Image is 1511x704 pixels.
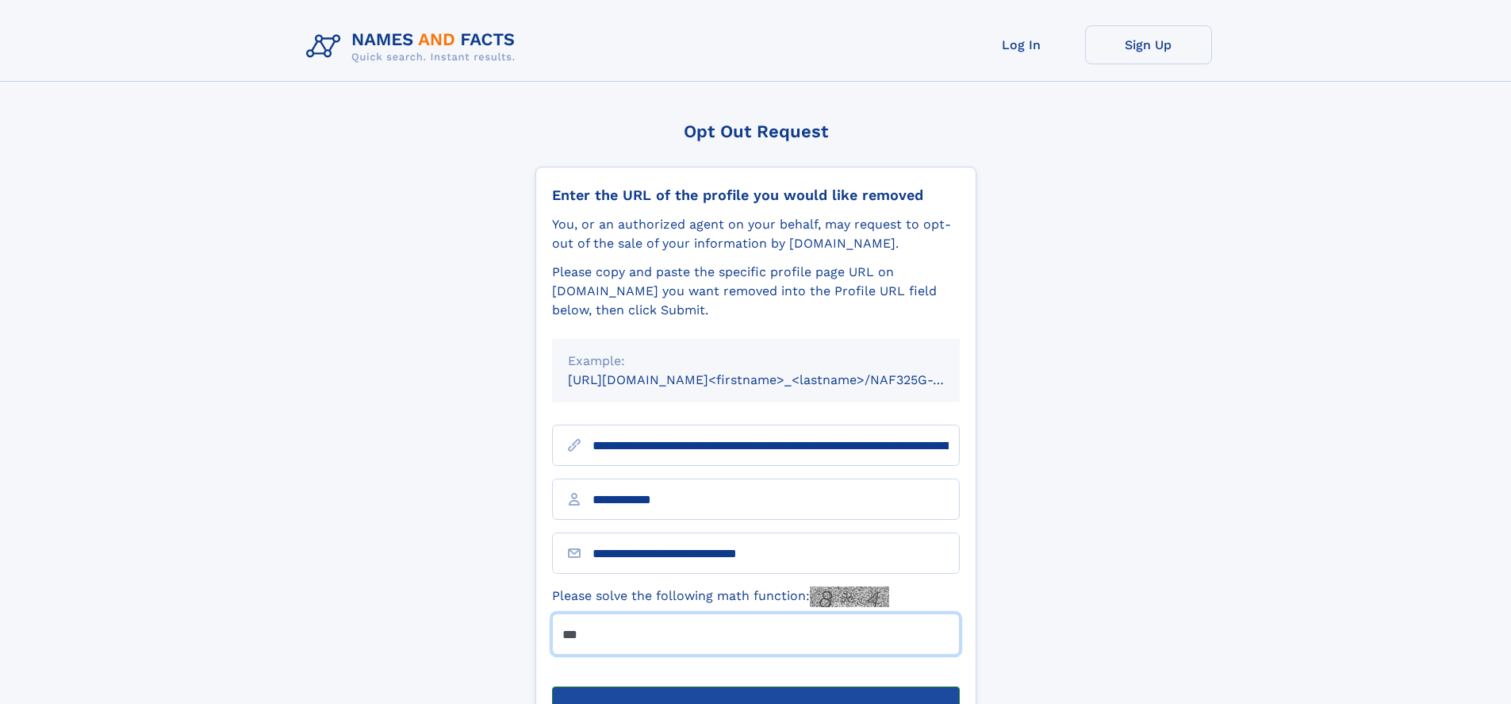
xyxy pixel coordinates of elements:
[1085,25,1212,64] a: Sign Up
[552,215,960,253] div: You, or an authorized agent on your behalf, may request to opt-out of the sale of your informatio...
[300,25,528,68] img: Logo Names and Facts
[552,587,889,607] label: Please solve the following math function:
[552,263,960,320] div: Please copy and paste the specific profile page URL on [DOMAIN_NAME] you want removed into the Pr...
[958,25,1085,64] a: Log In
[552,187,960,204] div: Enter the URL of the profile you would like removed
[568,372,990,387] small: [URL][DOMAIN_NAME]<firstname>_<lastname>/NAF325G-xxxxxxxx
[535,121,976,141] div: Opt Out Request
[568,352,944,371] div: Example:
